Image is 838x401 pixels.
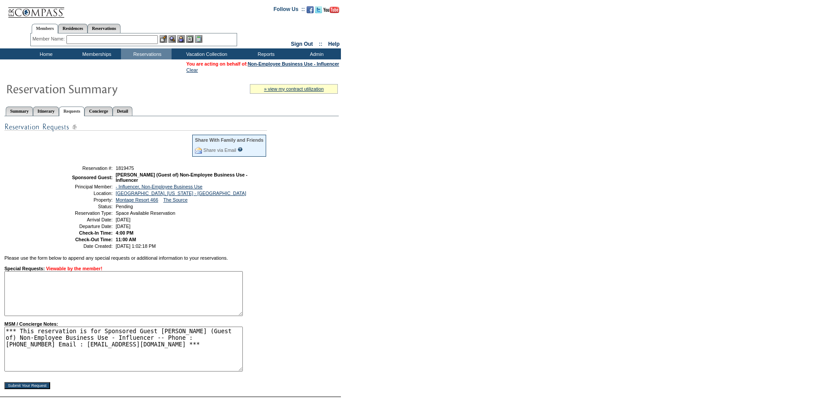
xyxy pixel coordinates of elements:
[50,191,113,196] td: Location:
[4,121,267,132] img: Special Requests
[50,197,113,202] td: Property:
[116,237,136,242] span: 11:00 AM
[50,224,113,229] td: Departure Date:
[84,107,112,116] a: Concierge
[315,9,322,14] a: Follow us on Twitter
[58,24,88,33] a: Residences
[195,137,263,143] div: Share With Family and Friends
[248,61,339,66] a: Non-Employee Business Use - Influencer
[46,266,102,271] span: Viewable by the member!
[187,67,198,73] a: Clear
[6,80,182,97] img: Reservaton Summary
[20,48,70,59] td: Home
[72,175,113,180] strong: Sponsored Guest:
[116,210,175,216] span: Space Available Reservation
[264,86,324,92] a: » view my contract utilization
[116,172,248,183] span: [PERSON_NAME] (Guest of) Non-Employee Business Use - Influencer
[323,7,339,13] img: Subscribe to our YouTube Channel
[187,61,339,66] span: You are acting on behalf of:
[4,321,243,372] strong: MSM / Concierge Notes:
[116,243,156,249] span: [DATE] 1:02:18 PM
[315,6,322,13] img: Follow us on Twitter
[121,48,172,59] td: Reservations
[116,166,134,171] span: 1819475
[116,204,133,209] span: Pending
[203,147,236,153] a: Share via Email
[50,210,113,216] td: Reservation Type:
[163,197,187,202] a: The Source
[290,48,341,59] td: Admin
[4,327,243,372] textarea: *** This reservation is for Sponsored Guest [PERSON_NAME] (Guest of) Non-Employee Business Use - ...
[59,107,84,116] a: Requests
[50,204,113,209] td: Status:
[307,6,314,13] img: Become our fan on Facebook
[323,9,339,14] a: Subscribe to our YouTube Channel
[116,224,131,229] span: [DATE]
[50,184,113,189] td: Principal Member:
[168,35,176,43] img: View
[186,35,194,43] img: Reservations
[291,41,313,47] a: Sign Out
[75,237,113,242] strong: Check-Out Time:
[319,41,322,47] span: ::
[88,24,121,33] a: Reservations
[240,48,290,59] td: Reports
[33,107,59,116] a: Itinerary
[116,197,158,202] a: Montage Resort 466
[177,35,185,43] img: Impersonate
[116,230,133,235] span: 4:00 PM
[113,107,133,116] a: Detail
[195,35,202,43] img: b_calculator.gif
[160,35,167,43] img: b_edit.gif
[238,147,243,152] input: What is this?
[116,191,246,196] a: [GEOGRAPHIC_DATA], [US_STATE] - [GEOGRAPHIC_DATA]
[32,24,59,33] a: Members
[116,217,131,222] span: [DATE]
[33,35,66,43] div: Member Name:
[4,255,228,261] span: Please use the form below to append any special requests or additional information to your reserv...
[50,217,113,222] td: Arrival Date:
[70,48,121,59] td: Memberships
[50,166,113,171] td: Reservation #:
[4,382,50,389] input: Submit Your Request
[6,107,33,116] a: Summary
[79,230,113,235] strong: Check-In Time:
[4,266,45,271] strong: Special Requests:
[172,48,240,59] td: Vacation Collection
[274,5,305,16] td: Follow Us ::
[116,184,202,189] a: - Influencer, Non-Employee Business Use
[50,243,113,249] td: Date Created:
[328,41,340,47] a: Help
[307,9,314,14] a: Become our fan on Facebook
